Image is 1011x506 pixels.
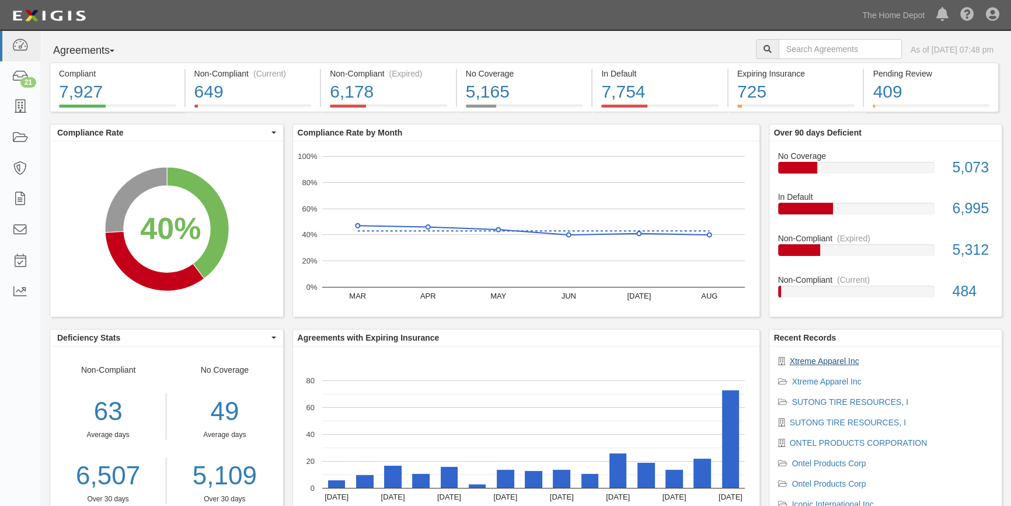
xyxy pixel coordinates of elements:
div: 49 [175,393,274,430]
text: MAR [349,292,366,300]
a: Expiring Insurance725 [728,105,863,114]
button: Compliance Rate [50,124,283,141]
span: Deficiency Stats [57,332,269,344]
svg: A chart. [50,141,283,317]
div: Average days [50,430,166,440]
div: Non-Compliant (Current) [194,68,312,79]
div: 40% [140,207,201,250]
div: 725 [737,79,855,105]
b: Over 90 days Deficient [774,128,862,137]
text: [DATE] [381,493,405,501]
div: 409 [873,79,989,105]
a: Xtreme Apparel Inc [790,356,859,366]
div: 5,312 [943,240,1002,261]
a: No Coverage5,165 [457,105,592,114]
text: [DATE] [606,493,630,501]
text: 80 [306,376,314,385]
div: 63 [50,393,166,430]
a: Non-Compliant(Current)649 [186,105,320,114]
div: Compliant [59,68,176,79]
a: 5,109 [175,458,274,494]
svg: A chart. [293,141,759,317]
a: Non-Compliant(Expired)5,312 [778,233,993,274]
div: Non-Compliant [50,364,166,504]
div: 484 [943,281,1002,302]
a: In Default7,754 [592,105,727,114]
b: Agreements with Expiring Insurance [298,333,440,342]
div: Non-Compliant [769,233,1002,244]
div: Over 30 days [175,494,274,504]
b: Recent Records [774,333,836,342]
a: Ontel Products Corp [792,459,866,468]
button: Agreements [50,39,137,63]
a: SUTONG TIRE RESOURCES, I [790,418,906,427]
b: Compliance Rate by Month [298,128,403,137]
text: [DATE] [718,493,742,501]
div: Over 30 days [50,494,166,504]
text: MAY [490,292,507,300]
div: Pending Review [873,68,989,79]
text: AUG [701,292,717,300]
text: 80% [302,178,317,187]
text: 40 [306,430,314,439]
div: Expiring Insurance [737,68,855,79]
a: No Coverage5,073 [778,150,993,192]
a: 6,507 [50,458,166,494]
text: [DATE] [437,493,461,501]
text: 60% [302,204,317,213]
text: 20% [302,257,317,265]
text: 0% [306,283,317,292]
div: Non-Compliant [769,274,1002,286]
text: APR [420,292,435,300]
div: (Current) [253,68,286,79]
text: [DATE] [493,493,517,501]
button: Deficiency Stats [50,330,283,346]
a: ONTEL PRODUCTS CORPORATION [790,438,928,448]
text: [DATE] [549,493,573,501]
span: Compliance Rate [57,127,269,138]
div: In Default [769,191,1002,203]
input: Search Agreements [779,39,902,59]
div: (Expired) [837,233,870,244]
a: In Default6,995 [778,191,993,233]
text: 0 [310,484,314,493]
text: 40% [302,230,317,239]
div: 6,995 [943,198,1002,219]
div: 7,754 [601,79,719,105]
text: [DATE] [325,493,348,501]
text: 100% [298,152,318,161]
a: Pending Review409 [864,105,999,114]
a: Compliant7,927 [50,105,184,114]
div: In Default [601,68,719,79]
a: The Home Depot [856,4,930,27]
img: logo-5460c22ac91f19d4615b14bd174203de0afe785f0fc80cf4dbbc73dc1793850b.png [9,5,89,26]
div: 5,165 [466,79,583,105]
div: 21 [20,77,36,88]
div: No Coverage [769,150,1002,162]
div: No Coverage [466,68,583,79]
div: 6,178 [330,79,447,105]
div: As of [DATE] 07:48 pm [911,44,993,56]
text: [DATE] [662,493,686,501]
a: Ontel Products Corp [792,479,866,488]
div: (Expired) [389,68,423,79]
div: Average days [175,430,274,440]
a: Xtreme Apparel Inc [792,377,862,386]
a: Non-Compliant(Current)484 [778,274,993,307]
div: 5,073 [943,157,1002,178]
div: (Current) [837,274,870,286]
text: [DATE] [627,292,651,300]
a: Non-Compliant(Expired)6,178 [321,105,456,114]
div: 7,927 [59,79,176,105]
div: No Coverage [166,364,283,504]
text: 60 [306,403,314,412]
i: Help Center - Complianz [960,8,974,22]
text: JUN [561,292,576,300]
div: Non-Compliant (Expired) [330,68,447,79]
div: 649 [194,79,312,105]
text: 20 [306,457,314,466]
